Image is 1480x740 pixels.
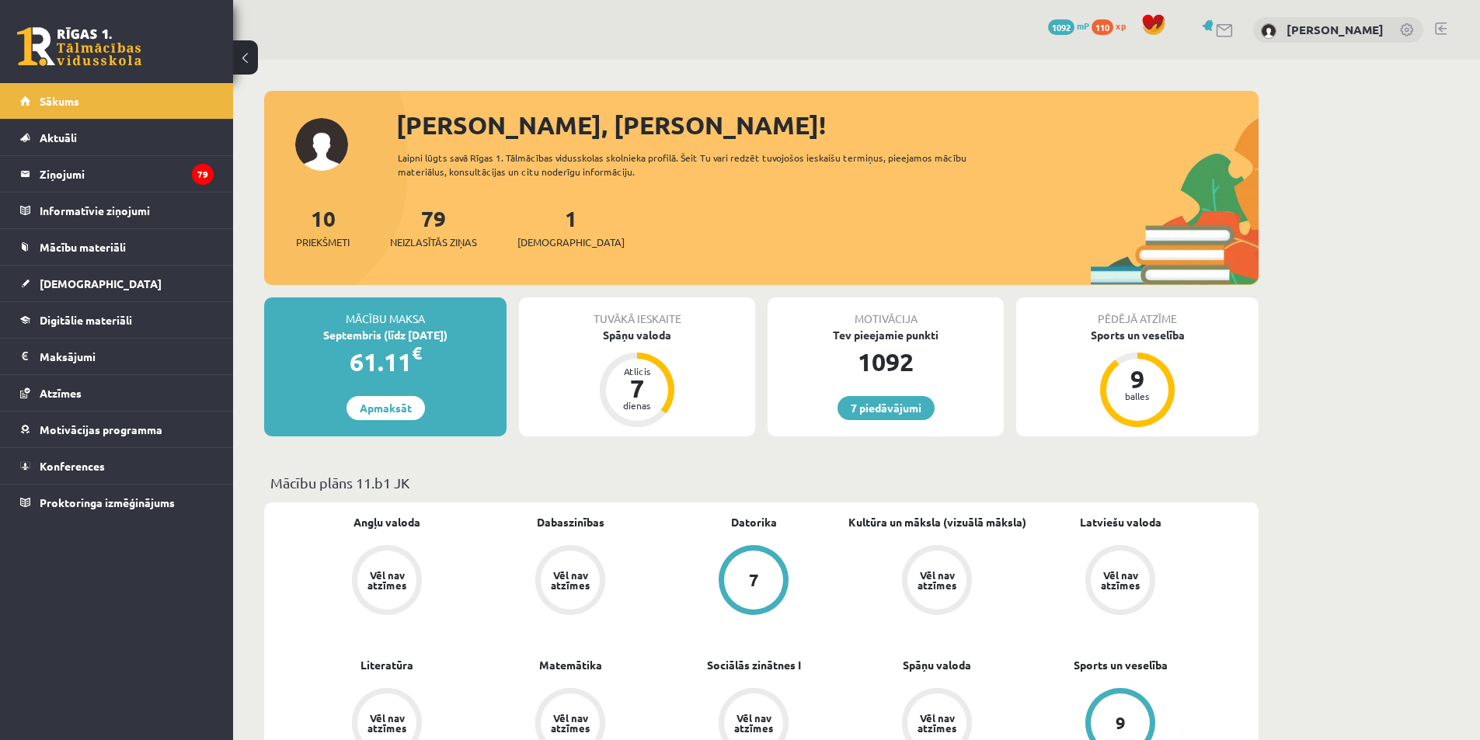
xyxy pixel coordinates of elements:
[537,514,604,530] a: Dabaszinības
[40,313,132,327] span: Digitālie materiāli
[1287,22,1384,37] a: [PERSON_NAME]
[20,302,214,338] a: Digitālie materiāli
[40,339,214,374] legend: Maksājumi
[845,545,1029,618] a: Vēl nav atzīmes
[40,156,214,192] legend: Ziņojumi
[296,204,350,250] a: 10Priekšmeti
[20,266,214,301] a: [DEMOGRAPHIC_DATA]
[20,485,214,520] a: Proktoringa izmēģinājums
[40,459,105,473] span: Konferences
[749,572,759,589] div: 7
[20,193,214,228] a: Informatīvie ziņojumi
[360,657,413,673] a: Literatūra
[1080,514,1161,530] a: Latviešu valoda
[390,204,477,250] a: 79Neizlasītās ziņas
[20,120,214,155] a: Aktuāli
[270,472,1252,493] p: Mācību plāns 11.b1 JK
[20,448,214,484] a: Konferences
[412,342,422,364] span: €
[192,164,214,185] i: 79
[1029,545,1212,618] a: Vēl nav atzīmes
[346,396,425,420] a: Apmaksāt
[264,343,507,380] div: 61.11
[1099,570,1142,590] div: Vēl nav atzīmes
[517,235,625,250] span: [DEMOGRAPHIC_DATA]
[1016,327,1259,343] div: Sports un veselība
[398,151,994,179] div: Laipni lūgts savā Rīgas 1. Tālmācības vidusskolas skolnieka profilā. Šeit Tu vari redzēt tuvojošo...
[1114,367,1161,391] div: 9
[40,240,126,254] span: Mācību materiāli
[396,106,1259,144] div: [PERSON_NAME], [PERSON_NAME]!
[548,713,592,733] div: Vēl nav atzīmes
[539,657,602,673] a: Matemātika
[1092,19,1113,35] span: 110
[40,276,162,290] span: [DEMOGRAPHIC_DATA]
[296,235,350,250] span: Priekšmeti
[731,514,777,530] a: Datorika
[614,367,660,376] div: Atlicis
[20,83,214,119] a: Sākums
[1114,391,1161,401] div: balles
[662,545,845,618] a: 7
[17,27,141,66] a: Rīgas 1. Tālmācības vidusskola
[1077,19,1089,32] span: mP
[40,130,77,144] span: Aktuāli
[40,495,175,509] span: Proktoringa izmēģinājums
[40,94,79,108] span: Sākums
[1048,19,1089,32] a: 1092 mP
[903,657,971,673] a: Spāņu valoda
[614,401,660,410] div: dienas
[264,297,507,327] div: Mācību maksa
[768,327,1004,343] div: Tev pieejamie punkti
[1261,23,1276,39] img: Amanda Graudiņa
[1016,327,1259,429] a: Sports un veselība 9 balles
[40,422,162,436] span: Motivācijas programma
[1016,297,1259,327] div: Pēdējā atzīme
[365,570,409,590] div: Vēl nav atzīmes
[1092,19,1134,32] a: 110 xp
[20,156,214,192] a: Ziņojumi79
[40,193,214,228] legend: Informatīvie ziņojumi
[1116,19,1126,32] span: xp
[295,545,479,618] a: Vēl nav atzīmes
[519,327,755,429] a: Spāņu valoda Atlicis 7 dienas
[732,713,775,733] div: Vēl nav atzīmes
[838,396,935,420] a: 7 piedāvājumi
[390,235,477,250] span: Neizlasītās ziņas
[614,376,660,401] div: 7
[1074,657,1168,673] a: Sports un veselība
[768,297,1004,327] div: Motivācija
[915,570,959,590] div: Vēl nav atzīmes
[20,412,214,447] a: Motivācijas programma
[1048,19,1074,35] span: 1092
[848,514,1026,530] a: Kultūra un māksla (vizuālā māksla)
[353,514,420,530] a: Angļu valoda
[915,713,959,733] div: Vēl nav atzīmes
[768,343,1004,380] div: 1092
[1116,714,1126,731] div: 9
[517,204,625,250] a: 1[DEMOGRAPHIC_DATA]
[707,657,801,673] a: Sociālās zinātnes I
[479,545,662,618] a: Vēl nav atzīmes
[20,229,214,265] a: Mācību materiāli
[20,339,214,374] a: Maksājumi
[264,327,507,343] div: Septembris (līdz [DATE])
[40,386,82,400] span: Atzīmes
[519,327,755,343] div: Spāņu valoda
[519,297,755,327] div: Tuvākā ieskaite
[20,375,214,411] a: Atzīmes
[365,713,409,733] div: Vēl nav atzīmes
[548,570,592,590] div: Vēl nav atzīmes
